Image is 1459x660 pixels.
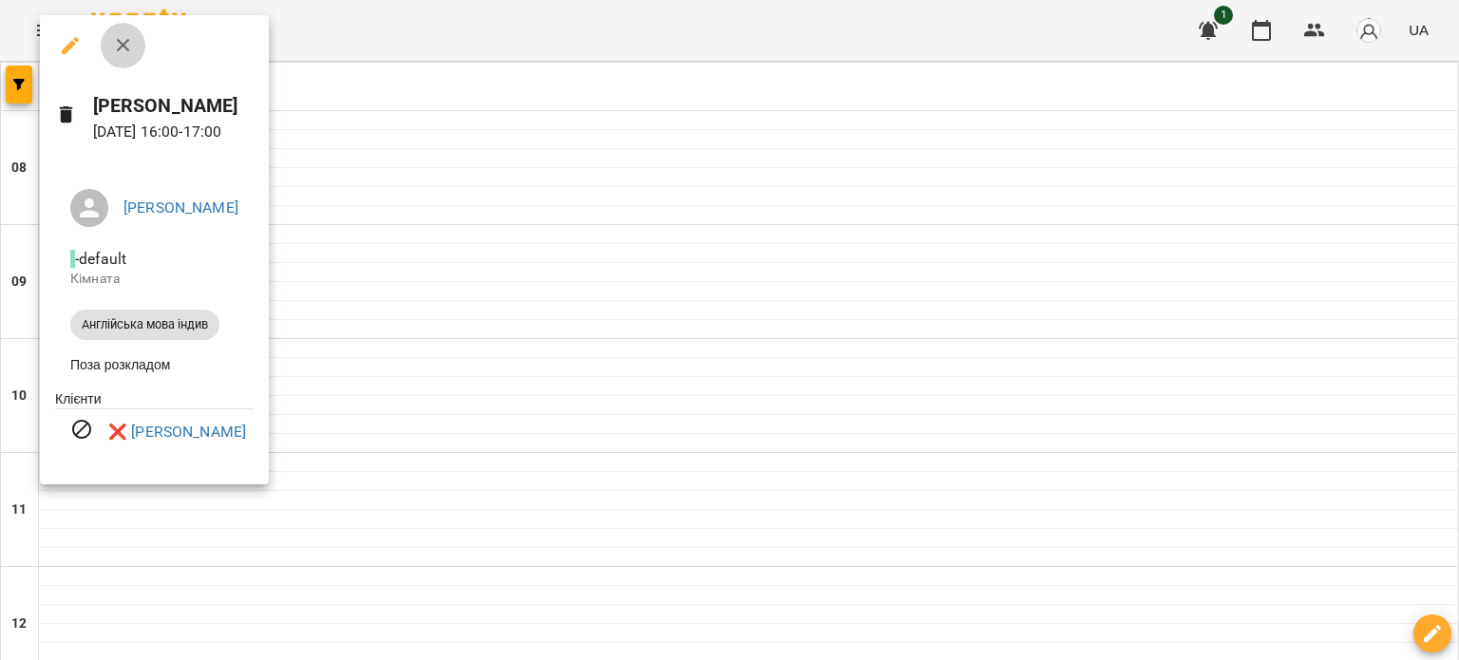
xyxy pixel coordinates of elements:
svg: Візит скасовано [70,418,93,441]
h6: [PERSON_NAME] [93,91,254,121]
span: Англійська мова індив [70,316,219,333]
a: [PERSON_NAME] [123,198,238,217]
p: [DATE] 16:00 - 17:00 [93,121,254,143]
a: ❌ [PERSON_NAME] [108,421,246,443]
span: - default [70,250,130,268]
ul: Клієнти [55,389,254,462]
p: Кімната [70,270,238,289]
li: Поза розкладом [55,348,254,382]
